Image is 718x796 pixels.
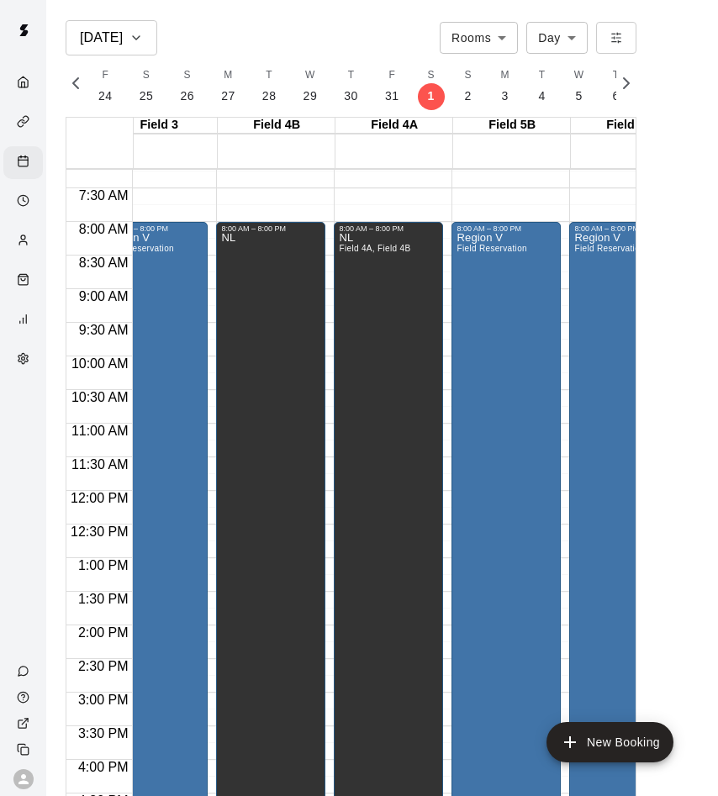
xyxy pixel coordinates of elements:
button: F31 [372,62,413,110]
p: 29 [304,87,318,105]
button: T30 [330,62,372,110]
div: 8:00 AM – 8:00 PM [103,224,203,233]
span: S [464,67,471,84]
span: 11:30 AM [67,457,133,472]
div: Day [526,22,588,53]
span: M [224,67,232,84]
span: 8:00 AM [75,222,133,236]
span: 7:30 AM [75,188,133,203]
p: 28 [262,87,277,105]
p: 3 [501,87,508,105]
span: 12:30 PM [66,525,132,539]
p: 6 [612,87,619,105]
span: 11:00 AM [67,424,133,438]
span: Field Reservation [574,244,644,253]
button: add [546,722,673,762]
a: Contact Us [3,658,46,684]
span: Field Reservation [457,244,526,253]
div: Field 3 [100,118,218,134]
div: Field 4B [218,118,335,134]
span: 1:30 PM [74,592,133,606]
span: 3:00 PM [74,693,133,707]
button: S1 [413,62,450,110]
img: Swift logo [7,13,40,47]
span: 10:30 AM [67,390,133,404]
div: 8:00 AM – 8:00 PM [221,224,320,233]
p: 27 [221,87,235,105]
p: 5 [575,87,582,105]
span: T [539,67,546,84]
button: M3 [487,62,524,110]
span: M [500,67,509,84]
a: Visit help center [3,684,46,710]
p: 25 [140,87,154,105]
span: 2:30 PM [74,659,133,673]
span: Field 4A, Field 4B [339,244,410,253]
span: 12:00 PM [66,491,132,505]
div: Field 5B [453,118,571,134]
button: S2 [450,62,487,110]
span: W [305,67,315,84]
button: T4 [524,62,561,110]
span: W [574,67,584,84]
button: S25 [126,62,167,110]
div: 8:00 AM – 8:00 PM [574,224,673,233]
span: Field Reservation [103,244,173,253]
span: S [427,67,434,84]
h6: [DATE] [80,26,123,50]
div: 8:00 AM – 8:00 PM [457,224,556,233]
span: 9:00 AM [75,289,133,303]
span: 3:30 PM [74,726,133,741]
span: 2:00 PM [74,625,133,640]
span: T [348,67,355,84]
p: 24 [98,87,113,105]
p: 1 [427,87,434,105]
button: F24 [85,62,126,110]
button: M27 [208,62,249,110]
button: W29 [290,62,331,110]
p: 4 [538,87,545,105]
span: 8:30 AM [75,256,133,270]
div: Field 4A [335,118,453,134]
div: Copy public page link [3,736,46,762]
button: S26 [166,62,208,110]
a: View public page [3,710,46,736]
span: 1:00 PM [74,558,133,572]
p: 30 [344,87,358,105]
p: 2 [464,87,471,105]
span: F [103,67,109,84]
span: 10:00 AM [67,356,133,371]
div: 8:00 AM – 8:00 PM [339,224,438,233]
span: T [266,67,272,84]
div: Rooms [440,22,518,53]
span: T [613,67,620,84]
span: S [143,67,150,84]
span: F [388,67,395,84]
button: T28 [249,62,290,110]
span: S [184,67,191,84]
button: T6 [598,62,635,110]
div: Field 5A [571,118,689,134]
button: W5 [561,62,598,110]
p: 31 [385,87,399,105]
span: 9:30 AM [75,323,133,337]
p: 26 [180,87,194,105]
button: [DATE] [66,20,157,55]
span: 4:00 PM [74,760,133,774]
